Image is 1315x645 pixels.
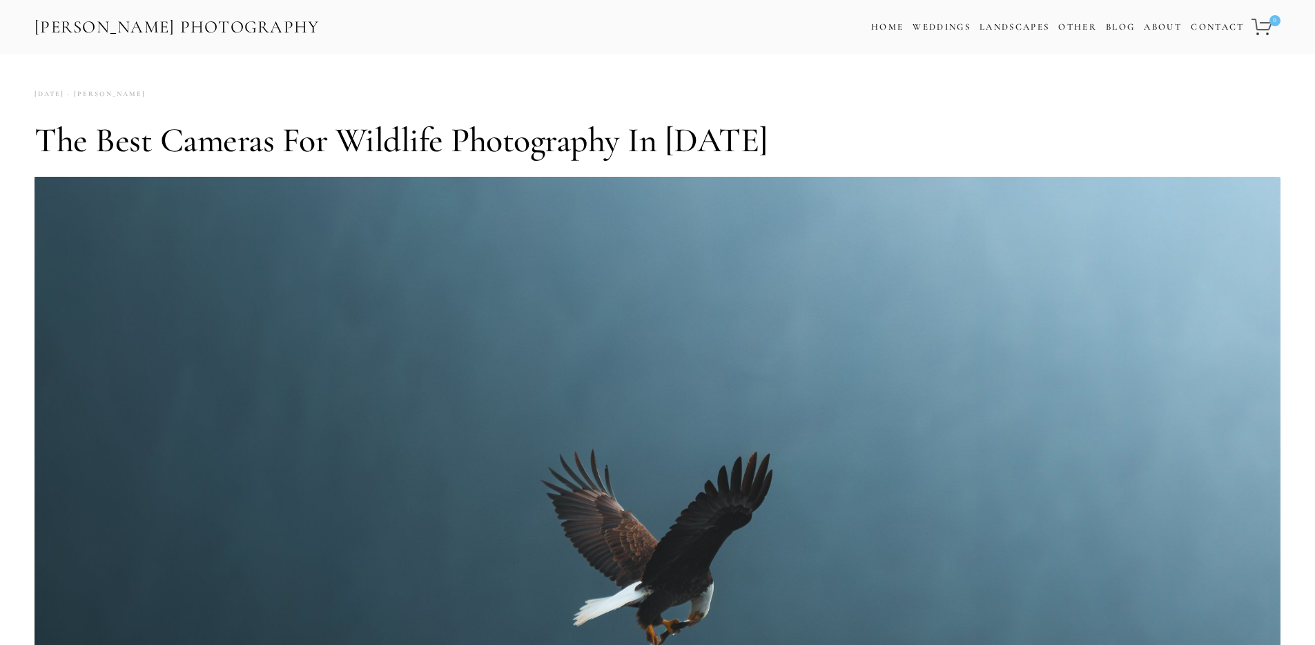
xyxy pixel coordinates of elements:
a: Landscapes [980,21,1049,32]
a: Contact [1191,17,1244,37]
a: [PERSON_NAME] Photography [33,12,321,43]
a: 0 items in cart [1249,10,1282,44]
h1: The Best Cameras for Wildlife Photography in [DATE] [35,119,1280,161]
a: Other [1058,21,1097,32]
a: [PERSON_NAME] [64,85,146,104]
time: [DATE] [35,85,64,104]
a: Weddings [913,21,971,32]
a: Blog [1106,17,1135,37]
a: Home [871,17,904,37]
span: 0 [1269,15,1280,26]
a: About [1144,17,1182,37]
